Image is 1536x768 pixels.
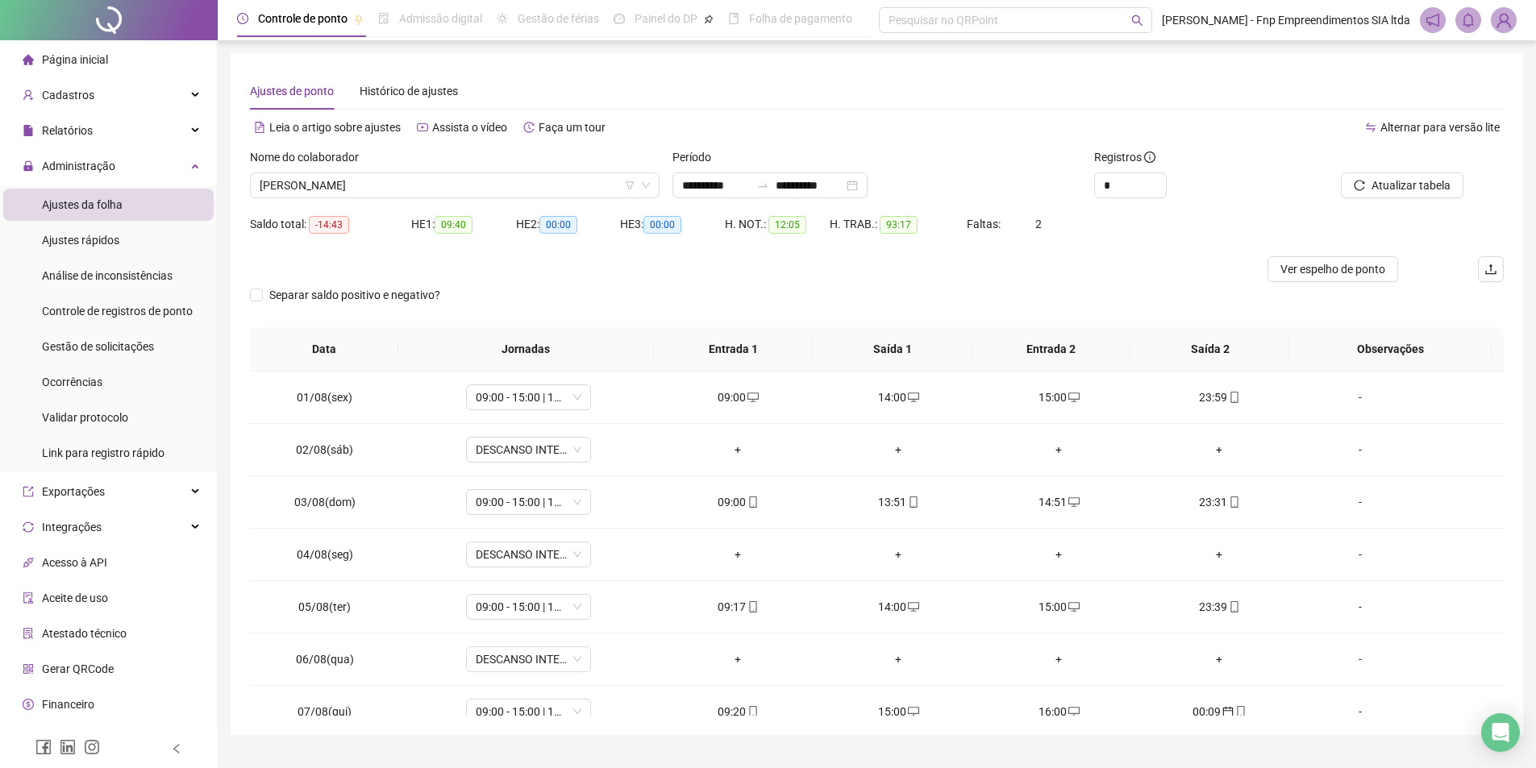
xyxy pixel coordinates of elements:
span: solution [23,628,34,639]
span: sync [23,521,34,533]
span: sun [497,13,508,24]
span: file-done [378,13,389,24]
span: Validar protocolo [42,411,128,424]
span: 03/08(dom) [294,496,356,509]
span: 05/08(ter) [298,600,351,613]
span: 04/08(seg) [297,548,353,561]
span: Acesso à API [42,556,107,569]
span: Leia o artigo sobre ajustes [269,121,401,134]
label: Período [672,148,722,166]
span: reload [1354,180,1365,191]
div: 23:31 [1152,493,1287,511]
span: Gestão de solicitações [42,340,154,353]
div: + [992,650,1126,668]
div: - [1313,441,1408,459]
span: search [1131,15,1143,27]
span: desktop [906,392,919,403]
div: 16:00 [992,703,1126,720]
div: - [1313,546,1408,563]
span: Faltas: [967,218,1003,230]
button: Ver espelho de ponto [1268,256,1398,282]
div: Open Intercom Messenger [1481,713,1520,752]
th: Data [250,327,398,372]
span: Folha de pagamento [749,12,852,25]
div: 09:17 [671,598,805,616]
span: dollar [23,699,34,710]
div: 23:59 [1152,388,1287,406]
span: Admissão digital [399,12,482,25]
div: + [831,546,966,563]
span: 2 [1035,218,1042,230]
span: 07/08(qui) [298,705,352,718]
span: bell [1461,13,1476,27]
span: audit [23,592,34,604]
span: mobile [1227,392,1240,403]
span: info-circle [1144,152,1155,163]
div: 15:00 [992,388,1126,406]
th: Jornadas [398,327,654,372]
span: Administração [42,160,115,172]
div: + [992,546,1126,563]
span: -14:43 [309,216,349,234]
span: user-add [23,89,34,101]
span: history [523,122,535,133]
span: down [641,181,651,190]
span: Integrações [42,521,102,533]
div: HE 2: [516,215,621,234]
span: Controle de ponto [258,12,348,25]
span: desktop [906,601,919,612]
span: 00:00 [539,216,577,234]
span: DESCANSO INTER-JORNADA [476,438,581,462]
span: desktop [1067,392,1080,403]
span: to [756,179,769,192]
span: 09:40 [435,216,472,234]
span: 02/08(sáb) [296,443,353,456]
span: notification [1426,13,1440,27]
span: api [23,557,34,568]
span: Análise de inconsistências [42,269,173,282]
span: Ocorrências [42,376,102,388]
span: upload [1484,263,1497,276]
span: 93:17 [880,216,918,234]
span: [PERSON_NAME] - Fnp Empreendimentos SIA ltda [1162,11,1410,29]
div: 13:51 [831,493,966,511]
button: Atualizar tabela [1341,172,1463,198]
span: Raphaela da Silva Oliveira [260,173,650,197]
span: lock [23,160,34,172]
span: youtube [417,122,428,133]
span: mobile [746,706,759,717]
div: + [1152,546,1287,563]
span: pushpin [354,15,364,24]
span: Cadastros [42,89,94,102]
span: book [728,13,739,24]
span: 01/08(sex) [297,391,352,404]
span: qrcode [23,663,34,675]
span: DESCANSO INTER-JORNADA [476,647,581,671]
span: Ajustes da folha [42,198,123,211]
span: Histórico de ajustes [360,85,458,98]
span: Ajustes rápidos [42,234,119,247]
span: mobile [746,601,759,612]
div: - [1313,598,1408,616]
div: Saldo total: [250,215,411,234]
span: desktop [746,392,759,403]
span: desktop [906,706,919,717]
span: Separar saldo positivo e negativo? [263,286,447,304]
span: facebook [35,739,52,755]
div: 15:00 [992,598,1126,616]
span: dashboard [614,13,625,24]
div: 00:09 [1152,703,1287,720]
span: Ver espelho de ponto [1280,260,1385,278]
span: Gestão de férias [518,12,599,25]
div: 14:00 [831,598,966,616]
span: Atestado técnico [42,627,127,640]
span: file-text [254,122,265,133]
div: + [671,546,805,563]
span: instagram [84,739,100,755]
span: Faça um tour [539,121,606,134]
span: Relatórios [42,124,93,137]
span: left [171,743,182,754]
span: Exportações [42,485,105,498]
th: Saída 1 [813,327,972,372]
span: export [23,486,34,497]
